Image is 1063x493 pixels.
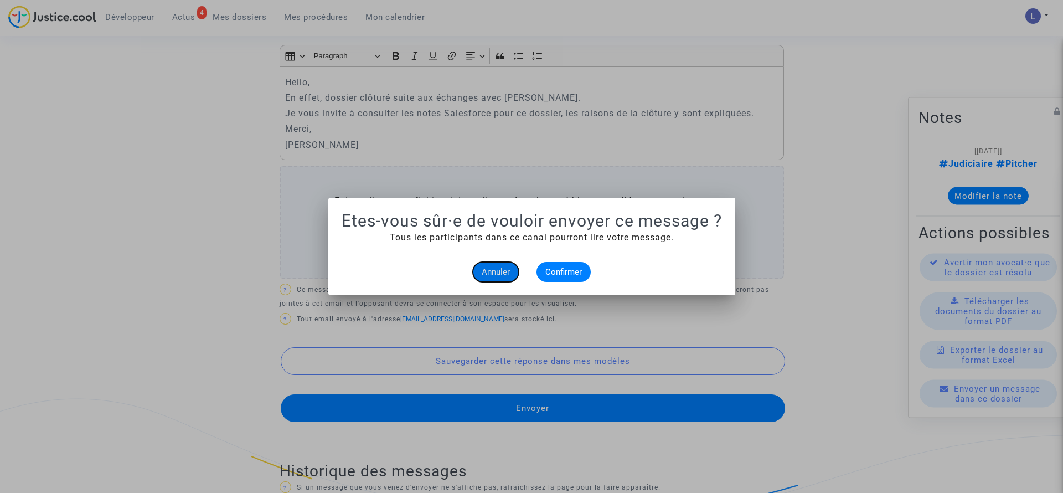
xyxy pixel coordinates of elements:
[342,211,722,231] h1: Etes-vous sûr·e de vouloir envoyer ce message ?
[482,267,510,277] span: Annuler
[536,262,591,282] button: Confirmer
[545,267,582,277] span: Confirmer
[473,262,519,282] button: Annuler
[390,232,674,243] span: Tous les participants dans ce canal pourront lire votre message.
